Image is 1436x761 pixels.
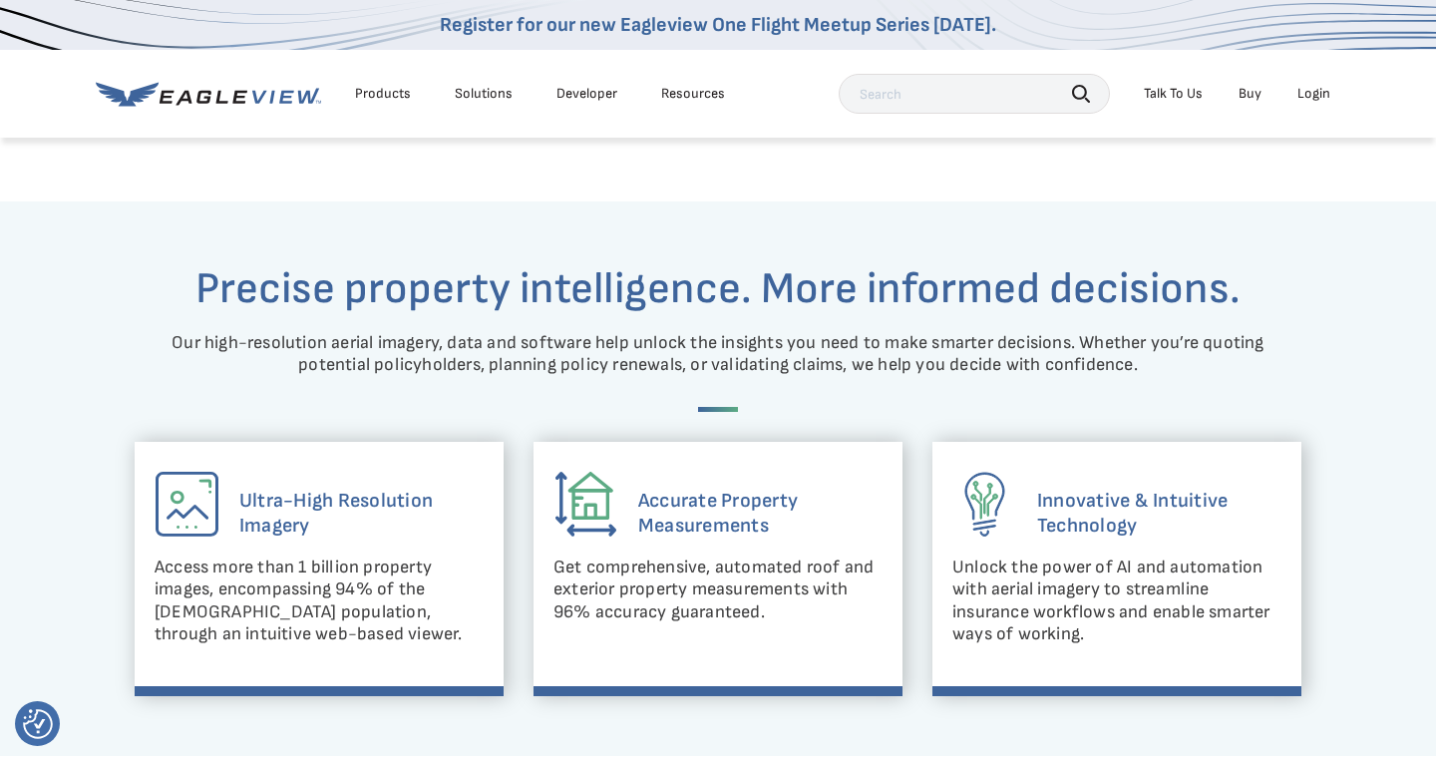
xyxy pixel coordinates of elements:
h3: Precise property intelligence. More informed decisions. [135,261,1301,316]
div: Login [1297,85,1330,103]
img: Revisit consent button [23,709,53,739]
h6: Ultra-High Resolution Imagery [239,472,484,557]
div: Talk To Us [1144,85,1203,103]
a: Buy [1239,85,1261,103]
a: Register for our new Eagleview One Flight Meetup Series [DATE]. [440,13,996,37]
p: Unlock the power of AI and automation with aerial imagery to streamline insurance workflows and e... [952,557,1281,646]
a: Developer [556,85,617,103]
p: Access more than 1 billion property images, encompassing 94% of the [DEMOGRAPHIC_DATA] population... [155,557,484,646]
input: Search [839,74,1110,114]
p: Our high-resolution aerial imagery, data and software help unlock the insights you need to make s... [135,332,1301,377]
button: Consent Preferences [23,709,53,739]
div: Products [355,85,411,103]
p: Get comprehensive, automated roof and exterior property measurements with 96% accuracy guaranteed. [553,557,883,624]
div: Resources [661,85,725,103]
div: Solutions [455,85,513,103]
h6: Accurate Property Measurements [638,472,883,557]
